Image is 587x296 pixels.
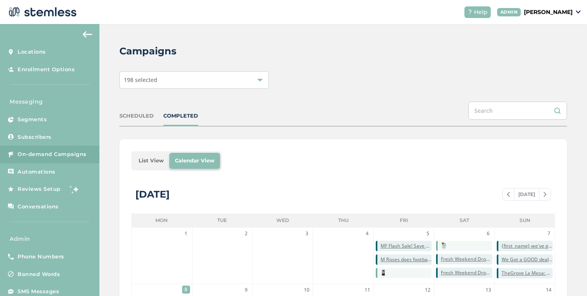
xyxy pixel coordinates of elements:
[474,8,488,16] span: Help
[497,8,521,16] div: ADMIN
[18,48,46,56] span: Locations
[576,10,581,14] img: icon_down-arrow-small-66adaf34.svg
[18,66,75,74] span: Enrollment Options
[83,31,92,38] img: icon-arrow-back-accent-c549486e.svg
[18,203,59,211] span: Conversations
[547,258,587,296] iframe: Chat Widget
[18,270,60,278] span: Banned Words
[18,288,59,296] span: SMS Messages
[18,150,87,158] span: On-demand Campaigns
[133,153,169,169] li: List View
[119,112,154,120] div: SCHEDULED
[124,76,157,84] span: 198 selected
[119,44,176,58] h2: Campaigns
[163,112,198,120] div: COMPLETED
[6,4,77,20] img: logo-dark-0685b13c.svg
[18,133,52,141] span: Subscribers
[468,10,472,14] img: icon-help-white-03924b79.svg
[18,168,56,176] span: Automations
[18,253,64,261] span: Phone Numbers
[18,185,61,193] span: Reviews Setup
[169,153,220,169] li: Calendar View
[67,181,83,197] img: glitter-stars-b7820f95.gif
[18,116,47,124] span: Segments
[524,8,573,16] p: [PERSON_NAME]
[468,102,567,120] input: Search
